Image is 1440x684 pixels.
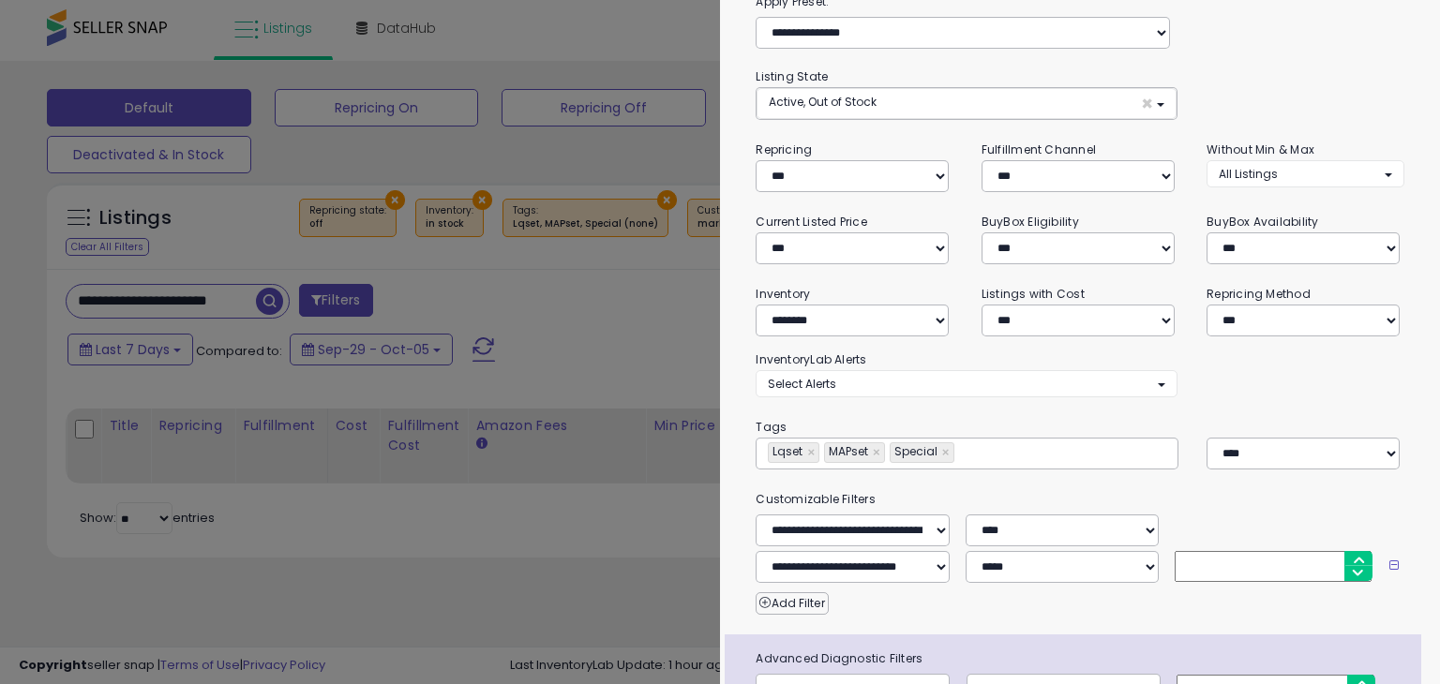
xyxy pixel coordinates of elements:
[756,68,828,84] small: Listing State
[756,286,810,302] small: Inventory
[1207,214,1318,230] small: BuyBox Availability
[769,443,802,459] span: Lqset
[742,417,1417,438] small: Tags
[756,370,1177,397] button: Select Alerts
[807,443,818,462] a: ×
[757,88,1176,119] button: Active, Out of Stock ×
[768,376,836,392] span: Select Alerts
[756,141,812,157] small: Repricing
[742,489,1417,510] small: Customizable Filters
[1207,160,1403,187] button: All Listings
[742,648,1420,669] span: Advanced Diagnostic Filters
[873,443,884,462] a: ×
[1219,166,1278,182] span: All Listings
[942,443,953,462] a: ×
[756,351,866,367] small: InventoryLab Alerts
[982,286,1085,302] small: Listings with Cost
[825,443,868,459] span: MAPset
[756,592,828,615] button: Add Filter
[756,214,866,230] small: Current Listed Price
[982,141,1096,157] small: Fulfillment Channel
[891,443,937,459] span: Special
[1207,286,1311,302] small: Repricing Method
[1141,94,1153,113] span: ×
[1207,141,1314,157] small: Without Min & Max
[769,94,877,110] span: Active, Out of Stock
[982,214,1079,230] small: BuyBox Eligibility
